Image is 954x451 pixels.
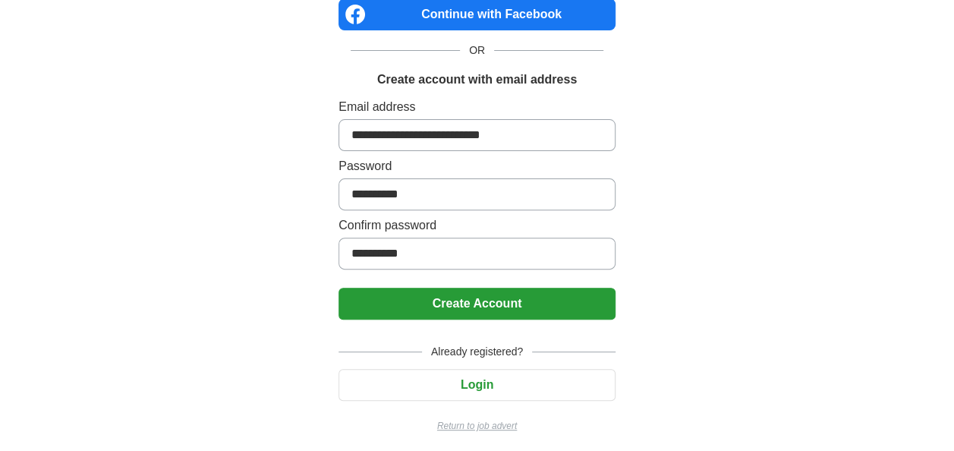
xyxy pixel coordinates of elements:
a: Return to job advert [338,419,616,433]
span: OR [460,43,494,58]
span: Already registered? [422,344,532,360]
label: Password [338,157,616,175]
label: Confirm password [338,216,616,235]
a: Login [338,378,616,391]
button: Login [338,369,616,401]
h1: Create account with email address [377,71,577,89]
label: Email address [338,98,616,116]
button: Create Account [338,288,616,320]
